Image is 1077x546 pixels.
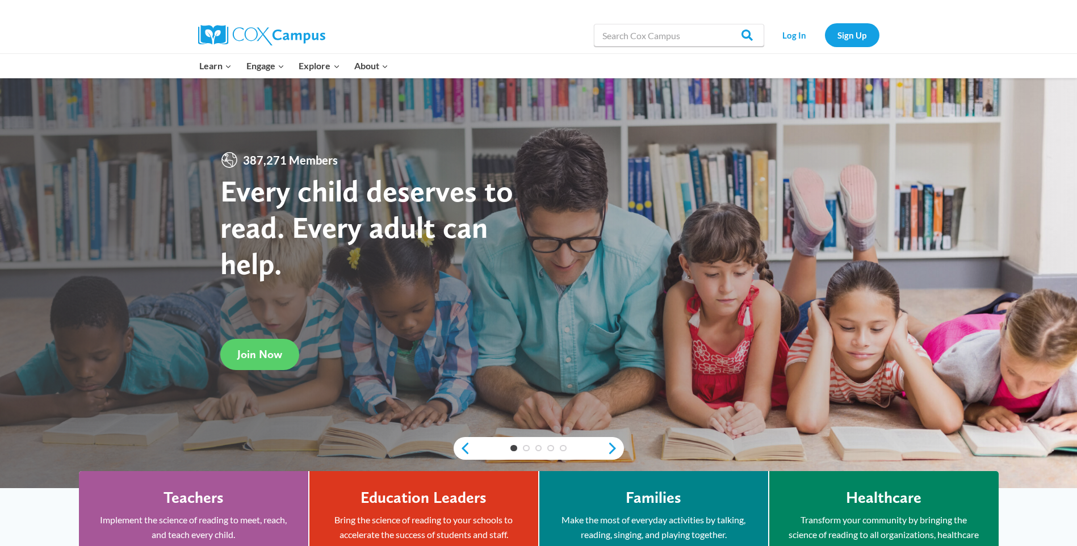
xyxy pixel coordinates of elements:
[299,58,340,73] span: Explore
[547,445,554,452] a: 4
[825,23,879,47] a: Sign Up
[220,339,299,370] a: Join Now
[164,488,224,507] h4: Teachers
[770,23,879,47] nav: Secondary Navigation
[199,58,232,73] span: Learn
[535,445,542,452] a: 3
[237,347,282,361] span: Join Now
[454,437,624,460] div: content slider buttons
[220,173,513,281] strong: Every child deserves to read. Every adult can help.
[594,24,764,47] input: Search Cox Campus
[770,23,819,47] a: Log In
[846,488,921,507] h4: Healthcare
[198,25,325,45] img: Cox Campus
[626,488,681,507] h4: Families
[523,445,530,452] a: 2
[238,151,342,169] span: 387,271 Members
[454,442,471,455] a: previous
[246,58,284,73] span: Engage
[556,513,751,541] p: Make the most of everyday activities by talking, reading, singing, and playing together.
[560,445,567,452] a: 5
[192,54,396,78] nav: Primary Navigation
[96,513,291,541] p: Implement the science of reading to meet, reach, and teach every child.
[510,445,517,452] a: 1
[354,58,388,73] span: About
[607,442,624,455] a: next
[326,513,521,541] p: Bring the science of reading to your schools to accelerate the success of students and staff.
[361,488,487,507] h4: Education Leaders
